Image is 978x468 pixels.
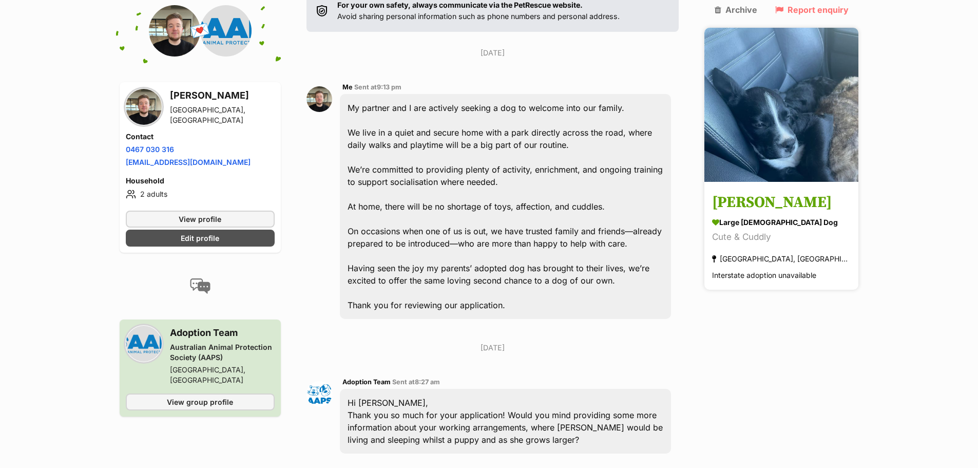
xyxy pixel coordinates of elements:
a: 0467 030 316 [126,145,174,154]
span: Interstate adoption unavailable [712,271,816,280]
a: View group profile [126,394,275,410]
h3: Adoption Team [170,326,275,340]
a: Report enquiry [775,5,849,14]
img: Adoption Team profile pic [306,381,332,407]
strong: For your own safety, always communicate via the PetRescue website. [337,1,583,9]
h3: [PERSON_NAME] [170,88,275,103]
p: [DATE] [306,47,679,58]
div: Australian Animal Protection Society (AAPS) [170,342,275,363]
p: [DATE] [306,342,679,353]
span: Sent at [354,83,401,91]
img: Australian Animal Protection Society (AAPS) profile pic [126,326,162,362]
div: [GEOGRAPHIC_DATA], [GEOGRAPHIC_DATA] [170,105,275,125]
img: Dee Reynolds [704,28,858,182]
img: Australian Animal Protection Society (AAPS) profile pic [200,5,252,57]
img: Matthew Wagner profile pic [306,86,332,112]
span: 9:13 pm [377,83,401,91]
div: Hi [PERSON_NAME], Thank you so much for your application! Would you mind providing some more info... [340,389,672,454]
div: [GEOGRAPHIC_DATA], [GEOGRAPHIC_DATA] [712,252,851,266]
span: View group profile [167,397,233,407]
div: My partner and I are actively seeking a dog to welcome into our family. We live in a quiet and se... [340,94,672,319]
img: Matthew Wagner profile pic [126,89,162,125]
img: Matthew Wagner profile pic [149,5,200,57]
h3: [PERSON_NAME] [712,192,851,215]
span: View profile [179,214,221,224]
a: Edit profile [126,230,275,247]
div: [GEOGRAPHIC_DATA], [GEOGRAPHIC_DATA] [170,365,275,385]
div: large [DEMOGRAPHIC_DATA] Dog [712,217,851,228]
a: [PERSON_NAME] large [DEMOGRAPHIC_DATA] Dog Cute & Cuddly [GEOGRAPHIC_DATA], [GEOGRAPHIC_DATA] Int... [704,184,858,290]
a: Archive [715,5,757,14]
span: 8:27 am [415,378,440,386]
a: View profile [126,211,275,228]
div: Cute & Cuddly [712,231,851,245]
li: 2 adults [126,188,275,200]
span: Sent at [392,378,440,386]
span: Edit profile [181,233,219,244]
a: [EMAIL_ADDRESS][DOMAIN_NAME] [126,158,251,166]
span: Me [342,83,353,91]
h4: Contact [126,132,275,142]
img: conversation-icon-4a6f8262b818ee0b60e3300018af0b2d0b884aa5de6e9bcb8d3d4eeb1a70a7c4.svg [190,278,210,294]
h4: Household [126,176,275,186]
span: Adoption Team [342,378,391,386]
span: 💌 [188,20,212,42]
